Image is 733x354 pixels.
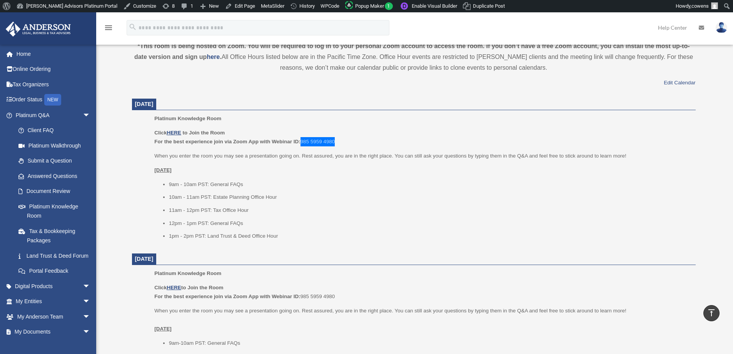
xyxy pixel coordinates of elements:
[11,199,98,223] a: Platinum Knowledge Room
[3,22,73,37] img: Anderson Advisors Platinum Portal
[385,2,393,10] span: 1
[11,138,102,153] a: Platinum Walkthrough
[83,324,98,340] span: arrow_drop_down
[169,180,690,189] li: 9am - 10am PST: General FAQs
[11,223,102,248] a: Tax & Bookkeeping Packages
[154,139,300,144] b: For the best experience join via Zoom App with Webinar ID:
[154,116,221,121] span: Platinum Knowledge Room
[11,153,102,169] a: Submit a Question
[207,54,220,60] a: here
[5,324,102,340] a: My Documentsarrow_drop_down
[154,167,172,173] u: [DATE]
[104,26,113,32] a: menu
[5,107,102,123] a: Platinum Q&Aarrow_drop_down
[129,23,137,31] i: search
[169,339,690,348] li: 9am-10am PST: General FAQs
[183,130,225,136] b: to Join the Room
[169,219,690,228] li: 12pm - 1pm PST: General FAQs
[154,130,182,136] b: Click
[11,123,102,138] a: Client FAQ
[691,3,709,9] span: cowens
[154,306,690,334] p: When you enter the room you may see a presentation going on. Rest assured, you are in the right p...
[664,80,695,86] a: Edit Calendar
[44,94,61,106] div: NEW
[707,308,716,317] i: vertical_align_top
[11,263,102,279] a: Portal Feedback
[154,270,221,276] span: Platinum Knowledge Room
[5,77,102,92] a: Tax Organizers
[5,62,102,77] a: Online Ordering
[220,54,221,60] strong: .
[154,326,172,332] u: [DATE]
[83,107,98,123] span: arrow_drop_down
[154,151,690,161] p: When you enter the room you may see a presentation going on. Rest assured, you are in the right p...
[83,294,98,310] span: arrow_drop_down
[5,279,102,294] a: Digital Productsarrow_drop_down
[83,279,98,294] span: arrow_drop_down
[135,256,154,262] span: [DATE]
[169,193,690,202] li: 10am - 11am PST: Estate Planning Office Hour
[703,305,720,321] a: vertical_align_top
[83,309,98,325] span: arrow_drop_down
[154,128,690,146] p: 985 5959 4980
[5,92,102,108] a: Order StatusNEW
[11,248,102,263] a: Land Trust & Deed Forum
[11,168,102,184] a: Answered Questions
[132,41,696,73] div: All Office Hours listed below are in the Pacific Time Zone. Office Hour events are restricted to ...
[104,23,113,32] i: menu
[11,184,102,199] a: Document Review
[5,294,102,309] a: My Entitiesarrow_drop_down
[5,46,102,62] a: Home
[716,22,727,33] img: User Pic
[652,12,693,43] a: Help Center
[154,283,690,301] p: 985 5959 4980
[169,206,690,215] li: 11am - 12pm PST: Tax Office Hour
[135,101,154,107] span: [DATE]
[154,294,300,299] b: For the best experience join via Zoom App with Webinar ID:
[5,309,102,324] a: My Anderson Teamarrow_drop_down
[167,130,181,136] a: HERE
[167,285,181,290] a: HERE
[154,285,223,290] b: Click to Join the Room
[169,232,690,241] li: 1pm - 2pm PST: Land Trust & Deed Office Hour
